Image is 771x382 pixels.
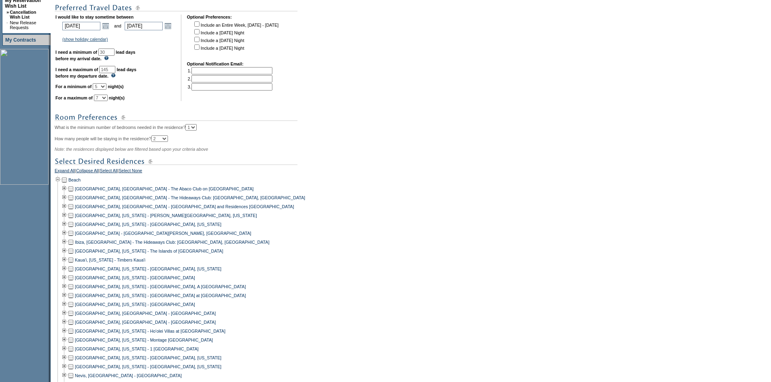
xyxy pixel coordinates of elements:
[55,67,136,78] b: lead days before my departure date.
[111,73,116,78] img: questionMark_lightBlue.gif
[75,195,305,200] a: [GEOGRAPHIC_DATA], [GEOGRAPHIC_DATA] - The Hideaways Club: [GEOGRAPHIC_DATA], [GEOGRAPHIC_DATA]
[55,147,208,152] span: Note: the residences displayed below are filtered based upon your criteria above
[75,275,195,280] a: [GEOGRAPHIC_DATA], [US_STATE] - [GEOGRAPHIC_DATA]
[100,168,118,175] a: Select All
[55,168,312,175] div: | | |
[75,364,221,369] a: [GEOGRAPHIC_DATA], [US_STATE] - [GEOGRAPHIC_DATA], [US_STATE]
[109,95,125,100] b: night(s)
[188,67,272,74] td: 1.
[75,240,270,245] a: Ibiza, [GEOGRAPHIC_DATA] - The Hideaways Club: [GEOGRAPHIC_DATA], [GEOGRAPHIC_DATA]
[119,168,142,175] a: Select None
[5,37,36,43] a: My Contracts
[75,186,254,191] a: [GEOGRAPHIC_DATA], [GEOGRAPHIC_DATA] - The Abaco Club on [GEOGRAPHIC_DATA]
[10,10,36,19] a: Cancellation Wish List
[75,302,195,307] a: [GEOGRAPHIC_DATA], [US_STATE] - [GEOGRAPHIC_DATA]
[75,311,216,316] a: [GEOGRAPHIC_DATA], [GEOGRAPHIC_DATA] - [GEOGRAPHIC_DATA]
[75,222,221,227] a: [GEOGRAPHIC_DATA], [US_STATE] - [GEOGRAPHIC_DATA], [US_STATE]
[10,20,36,30] a: New Release Requests
[188,83,272,91] td: 3.
[164,21,172,30] a: Open the calendar popup.
[75,355,221,360] a: [GEOGRAPHIC_DATA], [US_STATE] - [GEOGRAPHIC_DATA], [US_STATE]
[75,320,216,325] a: [GEOGRAPHIC_DATA], [GEOGRAPHIC_DATA] - [GEOGRAPHIC_DATA]
[6,20,9,30] td: ·
[55,50,136,61] b: lead days before my arrival date.
[75,213,257,218] a: [GEOGRAPHIC_DATA], [US_STATE] - [PERSON_NAME][GEOGRAPHIC_DATA], [US_STATE]
[193,20,278,56] td: Include an Entire Week, [DATE] - [DATE] Include a [DATE] Night Include a [DATE] Night Include a [...
[55,84,91,89] b: For a minimum of
[55,168,75,175] a: Expand All
[75,293,246,298] a: [GEOGRAPHIC_DATA], [US_STATE] - [GEOGRAPHIC_DATA] at [GEOGRAPHIC_DATA]
[55,15,134,19] b: I would like to stay sometime between
[75,231,251,236] a: [GEOGRAPHIC_DATA] - [GEOGRAPHIC_DATA][PERSON_NAME], [GEOGRAPHIC_DATA]
[104,56,109,60] img: questionMark_lightBlue.gif
[75,249,223,253] a: [GEOGRAPHIC_DATA], [US_STATE] - The Islands of [GEOGRAPHIC_DATA]
[101,21,110,30] a: Open the calendar popup.
[6,10,9,15] b: »
[75,329,225,333] a: [GEOGRAPHIC_DATA], [US_STATE] - Ho'olei Villas at [GEOGRAPHIC_DATA]
[75,338,213,342] a: [GEOGRAPHIC_DATA], [US_STATE] - Montage [GEOGRAPHIC_DATA]
[108,84,123,89] b: night(s)
[188,75,272,82] td: 2.
[75,284,246,289] a: [GEOGRAPHIC_DATA], [US_STATE] - [GEOGRAPHIC_DATA], A [GEOGRAPHIC_DATA]
[75,266,221,271] a: [GEOGRAPHIC_DATA], [US_STATE] - [GEOGRAPHIC_DATA], [US_STATE]
[55,95,93,100] b: For a maximum of
[187,15,232,19] b: Optional Preferences:
[62,22,100,30] input: Date format: M/D/Y. Shortcut keys: [T] for Today. [UP] or [.] for Next Day. [DOWN] or [,] for Pre...
[55,67,98,72] b: I need a maximum of
[125,22,163,30] input: Date format: M/D/Y. Shortcut keys: [T] for Today. [UP] or [.] for Next Day. [DOWN] or [,] for Pre...
[75,204,294,209] a: [GEOGRAPHIC_DATA], [GEOGRAPHIC_DATA] - [GEOGRAPHIC_DATA] and Residences [GEOGRAPHIC_DATA]
[76,168,99,175] a: Collapse All
[68,177,81,182] a: Beach
[75,346,199,351] a: [GEOGRAPHIC_DATA], [US_STATE] - 1 [GEOGRAPHIC_DATA]
[55,50,97,55] b: I need a minimum of
[75,373,182,378] a: Nevis, [GEOGRAPHIC_DATA] - [GEOGRAPHIC_DATA]
[55,112,297,122] img: subTtlRoomPreferences.gif
[62,37,108,42] a: (show holiday calendar)
[75,257,145,262] a: Kaua'i, [US_STATE] - Timbers Kaua'i
[113,20,123,32] td: and
[187,61,244,66] b: Optional Notification Email:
